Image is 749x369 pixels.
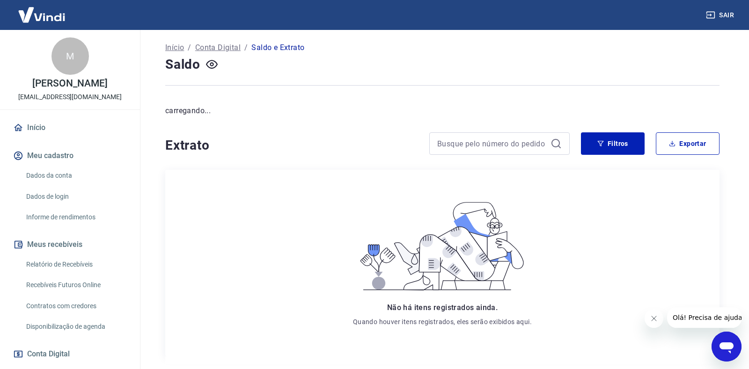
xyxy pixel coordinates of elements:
[165,105,720,116] p: carregando...
[18,92,122,102] p: [EMAIL_ADDRESS][DOMAIN_NAME]
[704,7,738,24] button: Sair
[188,42,191,53] p: /
[22,187,129,206] a: Dados de login
[244,42,248,53] p: /
[22,208,129,227] a: Informe de rendimentos
[667,307,742,328] iframe: Mensagem da empresa
[581,132,645,155] button: Filtros
[165,55,200,74] h4: Saldo
[51,37,89,75] div: M
[22,166,129,185] a: Dados da conta
[32,79,107,88] p: [PERSON_NAME]
[353,317,532,326] p: Quando houver itens registrados, eles serão exibidos aqui.
[195,42,241,53] a: Conta Digital
[11,344,129,364] button: Conta Digital
[11,145,129,166] button: Meu cadastro
[11,117,129,138] a: Início
[11,234,129,255] button: Meus recebíveis
[22,317,129,336] a: Disponibilização de agenda
[11,0,72,29] img: Vindi
[251,42,304,53] p: Saldo e Extrato
[22,297,129,316] a: Contratos com credores
[22,275,129,295] a: Recebíveis Futuros Online
[387,303,498,312] span: Não há itens registrados ainda.
[656,132,720,155] button: Exportar
[6,7,79,14] span: Olá! Precisa de ajuda?
[645,309,663,328] iframe: Fechar mensagem
[437,137,547,151] input: Busque pelo número do pedido
[22,255,129,274] a: Relatório de Recebíveis
[165,136,418,155] h4: Extrato
[712,332,742,362] iframe: Botão para abrir a janela de mensagens
[165,42,184,53] a: Início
